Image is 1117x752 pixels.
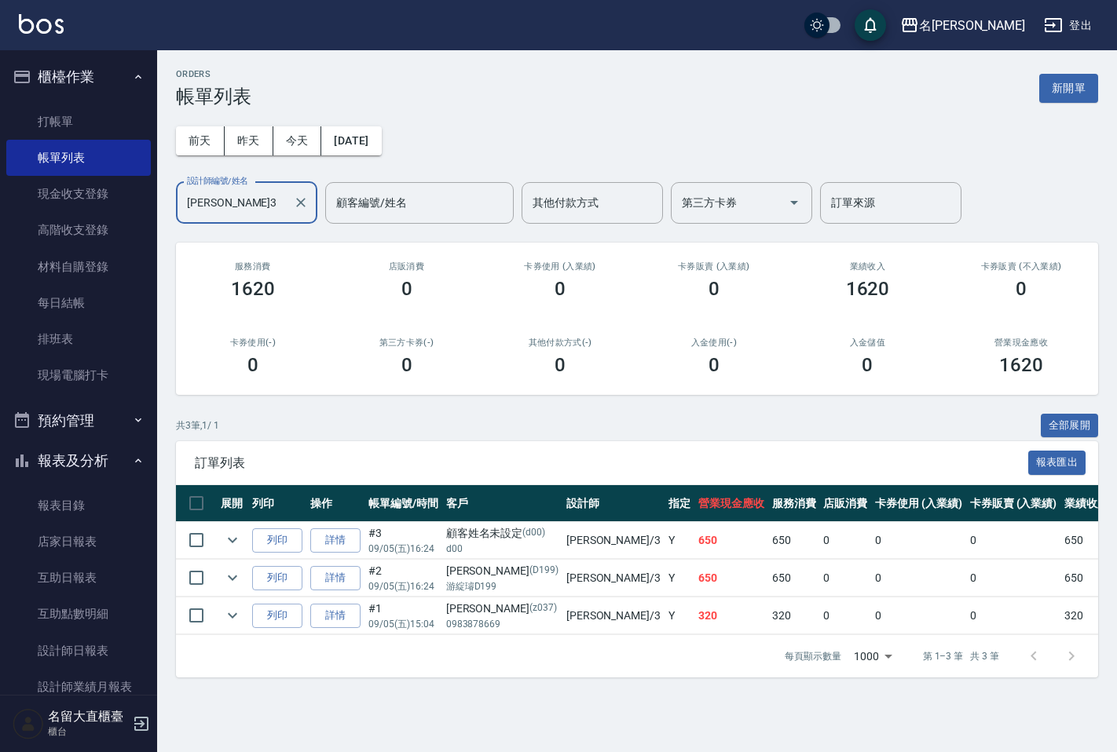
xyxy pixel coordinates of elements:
td: 0 [819,522,871,559]
h3: 0 [555,278,566,300]
h2: 店販消費 [349,261,465,272]
a: 帳單列表 [6,140,151,176]
button: 櫃檯作業 [6,57,151,97]
h5: 名留大直櫃臺 [48,709,128,725]
td: #3 [364,522,442,559]
a: 設計師日報表 [6,633,151,669]
td: 0 [871,522,966,559]
a: 互助日報表 [6,560,151,596]
td: 650 [694,522,768,559]
td: 650 [694,560,768,597]
th: 列印 [248,485,306,522]
h3: 0 [1016,278,1027,300]
a: 高階收支登錄 [6,212,151,248]
button: Open [782,190,807,215]
th: 設計師 [562,485,665,522]
span: 訂單列表 [195,455,1028,471]
a: 排班表 [6,321,151,357]
td: 0 [871,560,966,597]
h3: 0 [862,354,873,376]
button: 列印 [252,528,302,553]
td: 0 [819,597,871,634]
th: 展開 [217,485,248,522]
td: 320 [694,597,768,634]
h2: 卡券販賣 (入業績) [656,261,772,272]
button: 新開單 [1039,74,1098,103]
p: 第 1–3 筆 共 3 筆 [923,649,999,663]
a: 詳情 [310,528,361,553]
th: 店販消費 [819,485,871,522]
td: 650 [768,560,820,597]
h3: 0 [709,278,720,300]
h2: 入金儲值 [810,338,926,348]
td: [PERSON_NAME] /3 [562,522,665,559]
td: 0 [966,522,1061,559]
td: 650 [1060,522,1112,559]
h3: 0 [709,354,720,376]
th: 營業現金應收 [694,485,768,522]
td: 650 [1060,560,1112,597]
h3: 0 [401,278,412,300]
button: 登出 [1038,11,1098,40]
td: #1 [364,597,442,634]
h2: 卡券使用 (入業績) [502,261,618,272]
a: 店家日報表 [6,524,151,560]
td: #2 [364,560,442,597]
a: 打帳單 [6,104,151,140]
h3: 0 [247,354,258,376]
th: 業績收入 [1060,485,1112,522]
td: 0 [871,597,966,634]
td: Y [665,597,694,634]
h2: 卡券使用(-) [195,338,311,348]
button: expand row [221,604,244,627]
td: Y [665,560,694,597]
div: 顧客姓名未設定 [446,525,558,542]
h3: 1620 [999,354,1043,376]
td: 0 [966,597,1061,634]
img: Logo [19,14,64,34]
div: [PERSON_NAME] [446,601,558,617]
button: 列印 [252,604,302,628]
button: expand row [221,566,244,590]
td: 0 [966,560,1061,597]
h3: 服務消費 [195,261,311,272]
p: (d00) [522,525,545,542]
td: 650 [768,522,820,559]
p: 09/05 (五) 16:24 [368,542,438,556]
th: 操作 [306,485,364,522]
h2: 業績收入 [810,261,926,272]
button: 昨天 [225,126,273,155]
h3: 0 [555,354,566,376]
a: 材料自購登錄 [6,249,151,285]
td: 0 [819,560,871,597]
h3: 0 [401,354,412,376]
h3: 1620 [846,278,890,300]
button: 今天 [273,126,322,155]
button: 預約管理 [6,400,151,441]
p: 每頁顯示數量 [785,649,841,663]
p: 游綻璿D199 [446,579,558,593]
button: [DATE] [321,126,381,155]
a: 每日結帳 [6,285,151,321]
button: 前天 [176,126,225,155]
th: 服務消費 [768,485,820,522]
p: 共 3 筆, 1 / 1 [176,418,219,433]
a: 互助點數明細 [6,596,151,632]
th: 卡券使用 (入業績) [871,485,966,522]
th: 指定 [665,485,694,522]
button: 報表及分析 [6,440,151,481]
a: 報表匯出 [1028,454,1086,469]
a: 設計師業績月報表 [6,669,151,705]
p: 09/05 (五) 15:04 [368,617,438,631]
button: save [855,9,886,41]
a: 現金收支登錄 [6,176,151,212]
td: 320 [1060,597,1112,634]
td: Y [665,522,694,559]
h2: 營業現金應收 [963,338,1079,348]
button: 列印 [252,566,302,590]
p: d00 [446,542,558,556]
p: (D199) [529,563,558,579]
h2: 卡券販賣 (不入業績) [963,261,1079,272]
p: 09/05 (五) 16:24 [368,579,438,593]
a: 詳情 [310,566,361,590]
